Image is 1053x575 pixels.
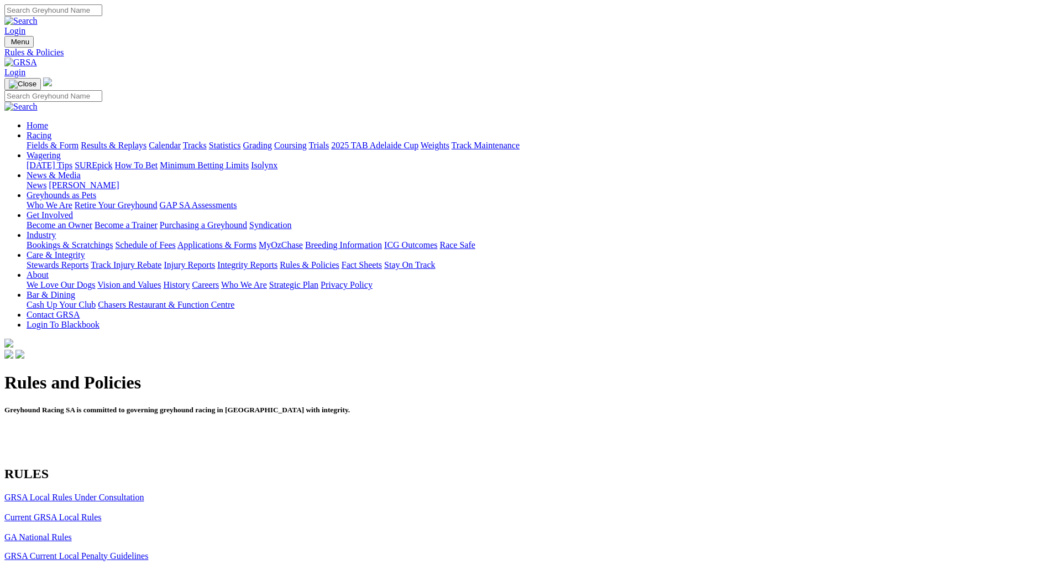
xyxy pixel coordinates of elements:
[27,260,88,270] a: Stewards Reports
[177,240,256,250] a: Applications & Forms
[9,80,36,89] img: Close
[4,551,148,561] a: GRSA Current Local Penalty Guidelines
[192,280,219,289] a: Careers
[4,4,102,16] input: Search
[27,250,85,260] a: Care & Integrity
[27,180,46,190] a: News
[27,200,72,210] a: Who We Are
[251,160,277,170] a: Isolynx
[4,339,13,348] img: logo-grsa-white.png
[115,160,158,170] a: How To Bet
[163,280,190,289] a: History
[27,170,81,180] a: News & Media
[27,200,1049,210] div: Greyhounds as Pets
[75,160,112,170] a: SUREpick
[27,310,80,319] a: Contact GRSA
[4,102,38,112] img: Search
[249,220,291,230] a: Syndication
[4,493,144,502] a: GRSA Local Rules Under Consultation
[342,260,382,270] a: Fact Sheets
[4,512,102,522] a: Current GRSA Local Rules
[98,300,234,309] a: Chasers Restaurant & Function Centre
[4,467,1049,481] h2: RULES
[4,406,1049,415] h5: Greyhound Racing SA is committed to governing greyhound racing in [GEOGRAPHIC_DATA] with integrity.
[331,141,418,150] a: 2025 TAB Adelaide Cup
[384,240,437,250] a: ICG Outcomes
[27,141,1049,151] div: Racing
[27,160,1049,170] div: Wagering
[452,141,520,150] a: Track Maintenance
[27,240,1049,250] div: Industry
[27,210,73,220] a: Get Involved
[243,141,272,150] a: Grading
[27,300,96,309] a: Cash Up Your Club
[305,240,382,250] a: Breeding Information
[217,260,277,270] a: Integrity Reports
[4,372,1049,393] h1: Rules and Policies
[97,280,161,289] a: Vision and Values
[27,131,51,140] a: Racing
[27,220,1049,230] div: Get Involved
[321,280,373,289] a: Privacy Policy
[259,240,303,250] a: MyOzChase
[27,151,61,160] a: Wagering
[11,38,29,46] span: Menu
[91,260,161,270] a: Track Injury Rebate
[27,300,1049,310] div: Bar & Dining
[4,532,72,542] a: GA National Rules
[439,240,475,250] a: Race Safe
[27,190,96,200] a: Greyhounds as Pets
[27,260,1049,270] div: Care & Integrity
[4,58,37,68] img: GRSA
[209,141,241,150] a: Statistics
[4,36,34,48] button: Toggle navigation
[4,90,102,102] input: Search
[27,160,72,170] a: [DATE] Tips
[149,141,181,150] a: Calendar
[160,160,249,170] a: Minimum Betting Limits
[160,200,237,210] a: GAP SA Assessments
[4,350,13,359] img: facebook.svg
[49,180,119,190] a: [PERSON_NAME]
[308,141,329,150] a: Trials
[384,260,435,270] a: Stay On Track
[27,290,75,299] a: Bar & Dining
[27,180,1049,190] div: News & Media
[160,220,247,230] a: Purchasing a Greyhound
[27,230,56,240] a: Industry
[75,200,158,210] a: Retire Your Greyhound
[280,260,339,270] a: Rules & Policies
[269,280,318,289] a: Strategic Plan
[81,141,146,150] a: Results & Replays
[95,220,158,230] a: Become a Trainer
[27,280,1049,290] div: About
[164,260,215,270] a: Injury Reports
[27,220,92,230] a: Become an Owner
[4,16,38,26] img: Search
[27,280,95,289] a: We Love Our Dogs
[274,141,307,150] a: Coursing
[421,141,449,150] a: Weights
[43,77,52,86] img: logo-grsa-white.png
[27,240,113,250] a: Bookings & Scratchings
[4,26,25,35] a: Login
[27,320,99,329] a: Login To Blackbook
[15,350,24,359] img: twitter.svg
[27,121,48,130] a: Home
[183,141,207,150] a: Tracks
[27,270,49,279] a: About
[4,78,41,90] button: Toggle navigation
[221,280,267,289] a: Who We Are
[27,141,78,150] a: Fields & Form
[4,68,25,77] a: Login
[4,48,1049,58] a: Rules & Policies
[115,240,175,250] a: Schedule of Fees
